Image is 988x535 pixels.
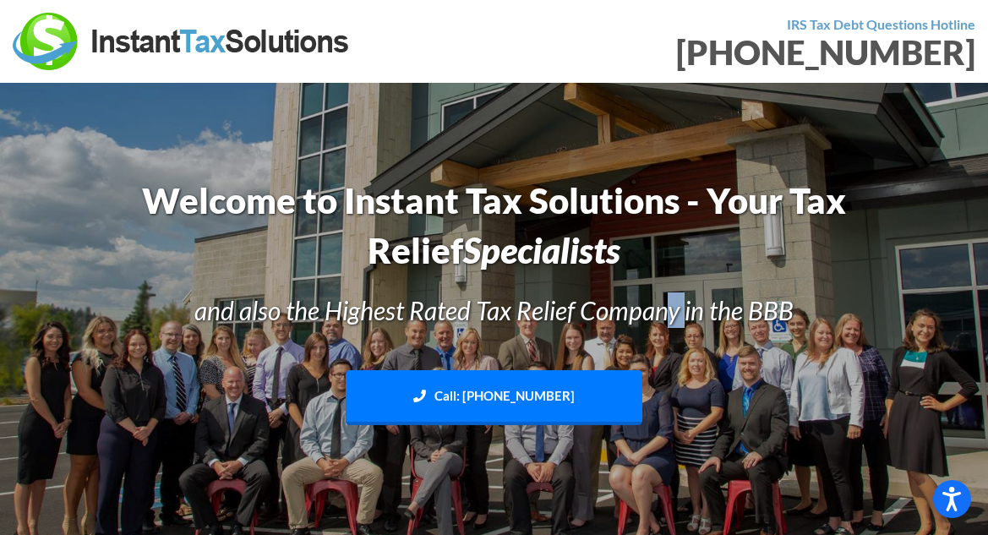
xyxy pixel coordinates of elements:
h3: and also the Highest Rated Tax Relief Company in the BBB [120,292,869,328]
strong: IRS Tax Debt Questions Hotline [787,16,975,32]
h1: Welcome to Instant Tax Solutions - Your Tax Relief [120,176,869,276]
i: Specialists [463,229,620,271]
img: Instant Tax Solutions Logo [13,13,351,70]
div: [PHONE_NUMBER] [507,35,976,69]
a: Call: [PHONE_NUMBER] [346,370,643,425]
a: Instant Tax Solutions Logo [13,31,351,47]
